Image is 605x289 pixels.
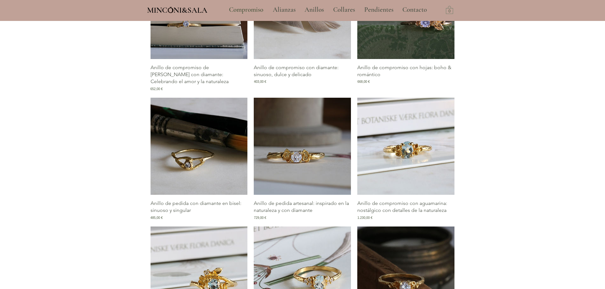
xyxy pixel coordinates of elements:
p: Alianzas [270,2,299,18]
p: Anillo de compromiso de [PERSON_NAME] con diamante: Celebrando el amor y la naturaleza [151,64,248,85]
a: Anillo de compromiso con diamante: sinuoso, dulce y delicado403,00 € [254,64,351,91]
p: Anillo de compromiso con diamante: sinuoso, dulce y delicado [254,64,351,78]
a: Anillo de compromiso con hojas: boho & romántico668,00 € [357,64,454,91]
span: 668,00 € [357,79,370,84]
div: Galería de Anillo de compromiso con aguamarina: nostálgico con detalles de la naturaleza [357,98,454,220]
span: MINCONI&SALA [147,5,207,15]
p: Anillo de compromiso con aguamarina: nostálgico con detalles de la naturaleza [357,200,454,214]
a: Anillo de compromiso de [PERSON_NAME] con diamante: Celebrando el amor y la naturaleza652,00 € [151,64,248,91]
a: Compromiso [224,2,268,18]
a: Pendientes [360,2,398,18]
a: Anillo de compromiso con aguamarina: nostálgico con detalles de la naturaleza1.230,00 € [357,200,454,220]
span: 403,00 € [254,79,266,84]
div: Galería de Anillo de pedida artesanal: inspirado en la naturaleza y con diamante [254,98,351,220]
a: Carrito con 0 ítems [446,5,453,14]
span: 1.230,00 € [357,215,372,220]
p: Pendientes [361,2,397,18]
img: Minconi Sala [168,7,173,13]
div: Galería de Anillo de pedida con diamante en bisel: sinuoso y singular [151,98,248,220]
a: Collares [328,2,360,18]
p: Anillo de pedida artesanal: inspirado en la naturaleza y con diamante [254,200,351,214]
p: Anillo de compromiso con hojas: boho & romántico [357,64,454,78]
p: Compromiso [226,2,266,18]
p: Anillo de pedida con diamante en bisel: sinuoso y singular [151,200,248,214]
span: 652,00 € [151,87,163,91]
a: Anillos [300,2,328,18]
text: 0 [448,9,451,14]
nav: Sitio [212,2,444,18]
p: Collares [330,2,358,18]
span: 729,00 € [254,215,266,220]
p: Anillos [301,2,327,18]
a: Alianzas [268,2,300,18]
a: MINCONI&SALA [147,4,207,15]
a: Anillo de pedida artesanal: inspirado en la naturaleza y con diamante729,00 € [254,200,351,220]
p: Contacto [399,2,430,18]
a: Anillo de pedida con diamante en bisel: sinuoso y singular485,00 € [151,200,248,220]
a: Contacto [398,2,432,18]
span: 485,00 € [151,215,163,220]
